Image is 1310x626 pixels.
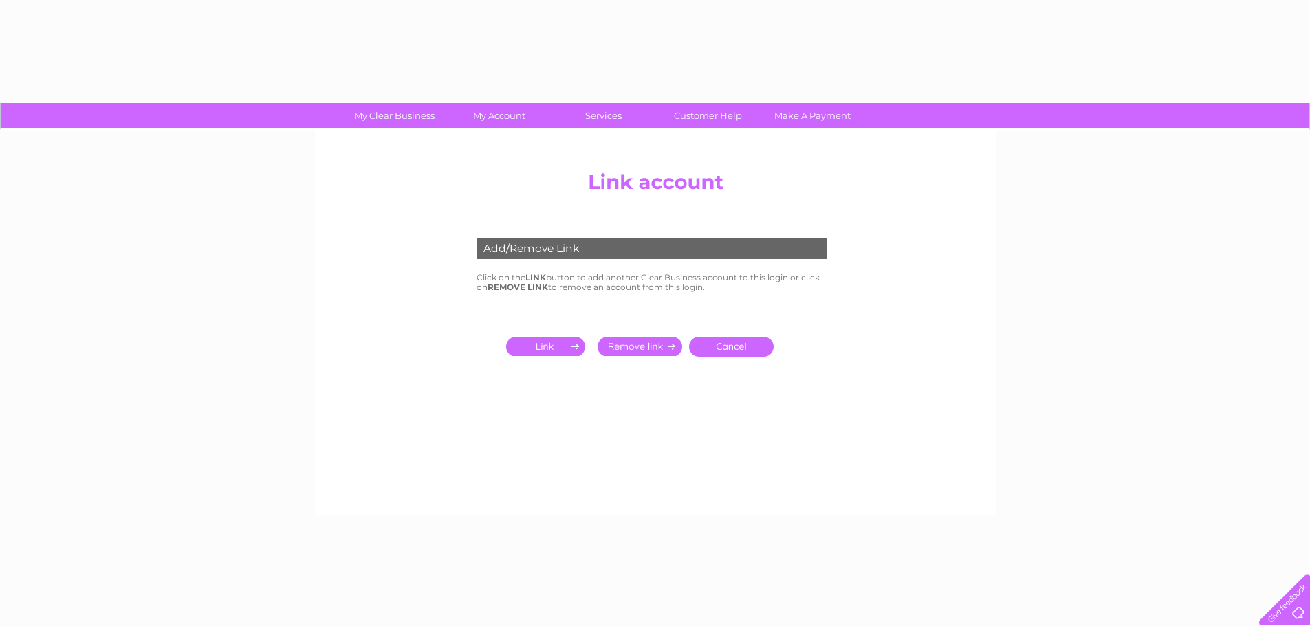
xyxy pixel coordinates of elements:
[525,272,546,282] b: LINK
[689,337,774,357] a: Cancel
[651,103,765,128] a: Customer Help
[756,103,869,128] a: Make A Payment
[473,269,838,295] td: Click on the button to add another Clear Business account to this login or click on to remove an ...
[338,103,451,128] a: My Clear Business
[477,238,827,259] div: Add/Remove Link
[598,337,682,356] input: Submit
[547,103,660,128] a: Services
[506,337,591,356] input: Submit
[442,103,556,128] a: My Account
[488,282,548,292] b: REMOVE LINK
